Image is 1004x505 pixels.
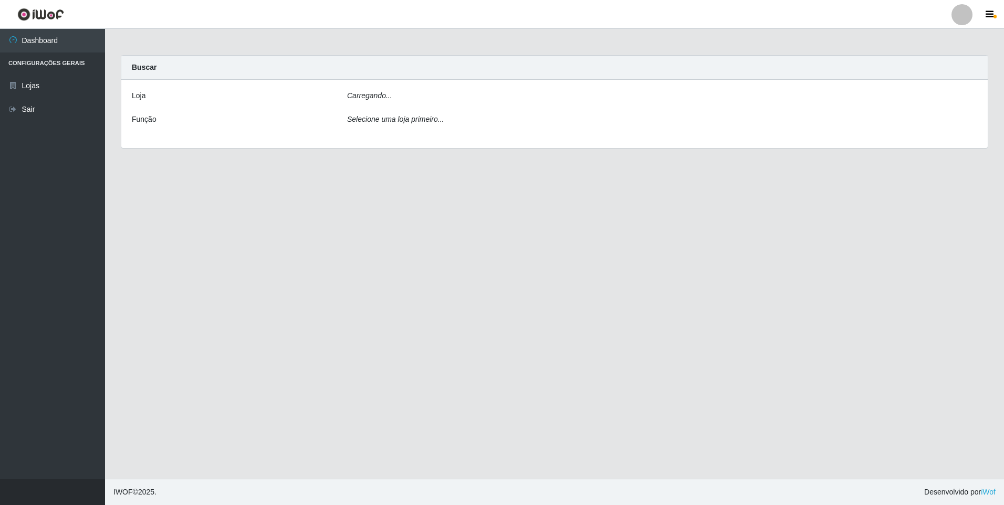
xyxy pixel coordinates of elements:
span: IWOF [113,488,133,496]
strong: Buscar [132,63,156,71]
span: Desenvolvido por [924,487,996,498]
i: Carregando... [347,91,392,100]
img: CoreUI Logo [17,8,64,21]
span: © 2025 . [113,487,156,498]
i: Selecione uma loja primeiro... [347,115,444,123]
a: iWof [981,488,996,496]
label: Função [132,114,156,125]
label: Loja [132,90,145,101]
